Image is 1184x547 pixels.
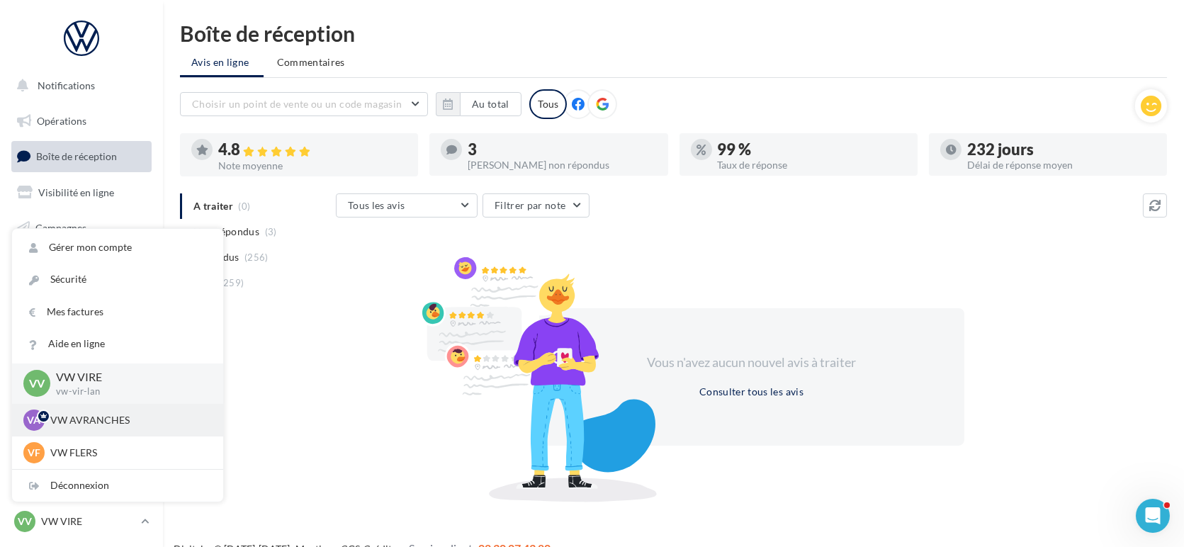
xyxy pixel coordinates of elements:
div: 232 jours [967,142,1156,157]
div: [PERSON_NAME] non répondus [468,160,656,170]
span: Opérations [37,115,86,127]
div: Boîte de réception [180,23,1167,44]
div: Note moyenne [218,161,407,171]
p: VW AVRANCHES [50,413,206,427]
button: Au total [460,92,521,116]
a: Visibilité en ligne [9,178,154,208]
a: VV VW VIRE [11,508,152,535]
span: Notifications [38,79,95,91]
span: Non répondus [193,225,259,239]
button: Choisir un point de vente ou un code magasin [180,92,428,116]
button: Au total [436,92,521,116]
button: Tous les avis [336,193,478,218]
a: Contacts [9,248,154,278]
a: Sécurité [12,264,223,295]
span: Campagnes [35,221,86,233]
span: VV [29,376,45,392]
span: Commentaires [277,55,345,69]
div: 4.8 [218,142,407,158]
a: Opérations [9,106,154,136]
a: Médiathèque [9,283,154,313]
span: (256) [244,252,269,263]
span: Choisir un point de vente ou un code magasin [192,98,402,110]
div: Déconnexion [12,470,223,502]
div: 99 % [718,142,906,157]
a: Calendrier [9,319,154,349]
button: Consulter tous les avis [694,383,809,400]
div: Taux de réponse [718,160,906,170]
p: VW FLERS [50,446,206,460]
a: Aide en ligne [12,328,223,360]
div: Tous [529,89,567,119]
button: Filtrer par note [483,193,590,218]
span: VV [18,514,32,529]
span: (259) [220,277,244,288]
span: Tous les avis [348,199,405,211]
p: VW VIRE [56,369,201,385]
a: Campagnes [9,213,154,243]
p: vw-vir-lan [56,385,201,398]
div: 3 [468,142,656,157]
a: Campagnes DataOnDemand [9,401,154,443]
iframe: Intercom live chat [1136,499,1170,533]
span: (3) [265,226,277,237]
a: PLV et print personnalisable [9,354,154,395]
a: Gérer mon compte [12,232,223,264]
button: Notifications [9,71,149,101]
a: Boîte de réception [9,141,154,171]
a: Mes factures [12,296,223,328]
div: Délai de réponse moyen [967,160,1156,170]
p: VW VIRE [41,514,135,529]
span: Visibilité en ligne [38,186,114,198]
div: Vous n'avez aucun nouvel avis à traiter [630,354,874,372]
span: VA [28,413,41,427]
span: Boîte de réception [36,150,117,162]
span: VF [28,446,40,460]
